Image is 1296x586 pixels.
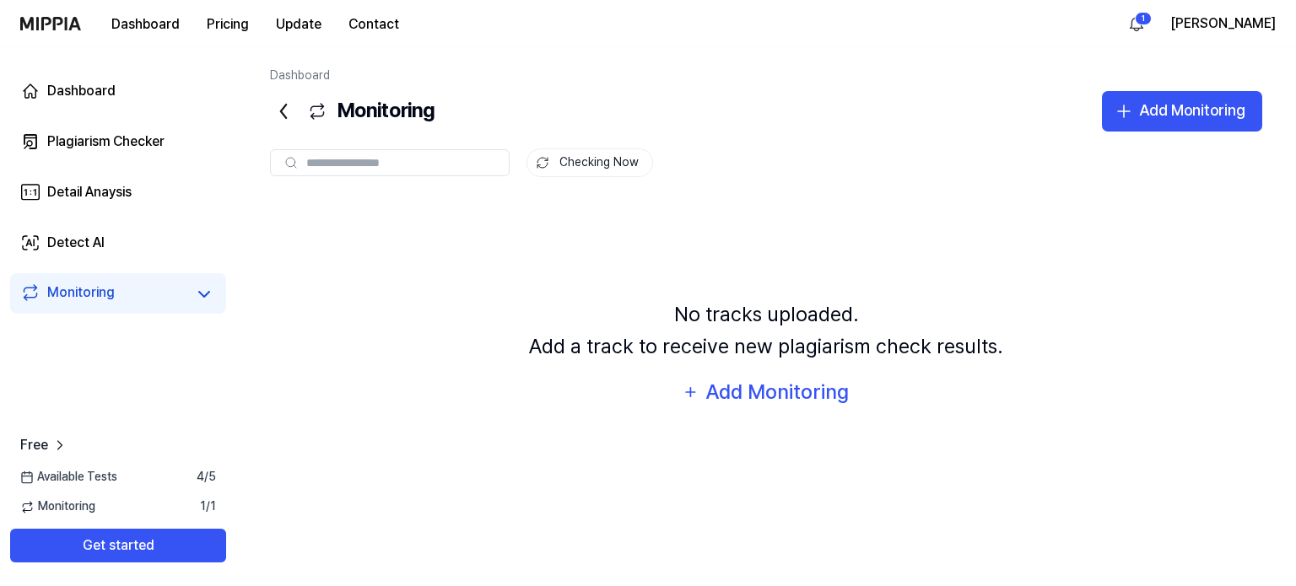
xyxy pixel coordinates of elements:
[47,182,132,202] div: Detail Anaysis
[682,376,850,408] button: Add Monitoring
[1139,99,1245,123] div: Add Monitoring
[270,68,330,82] a: Dashboard
[20,469,117,486] span: Available Tests
[20,282,186,306] a: Monitoring
[1126,13,1147,34] img: 알림
[1123,10,1150,37] button: 알림1
[270,91,435,132] div: Monitoring
[10,121,226,162] a: Plagiarism Checker
[262,8,335,41] button: Update
[1135,12,1152,25] div: 1
[526,148,653,177] button: Checking Now
[10,71,226,111] a: Dashboard
[10,529,226,562] button: Get started
[1170,13,1276,34] button: [PERSON_NAME]
[20,435,68,455] a: Free
[1102,91,1262,132] button: Add Monitoring
[47,282,115,306] div: Monitoring
[193,8,262,41] button: Pricing
[47,233,105,253] div: Detect AI
[10,223,226,263] a: Detect AI
[47,132,165,152] div: Plagiarism Checker
[20,17,81,30] img: logo
[705,376,850,408] div: Add Monitoring
[335,8,413,41] button: Contact
[200,498,216,515] span: 1 / 1
[20,435,48,455] span: Free
[262,1,335,47] a: Update
[98,8,193,41] button: Dashboard
[10,172,226,212] a: Detail Anaysis
[529,298,1003,363] div: No tracks uploaded. Add a track to receive new plagiarism check results.
[47,81,116,101] div: Dashboard
[20,498,95,515] span: Monitoring
[197,469,216,486] span: 4 / 5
